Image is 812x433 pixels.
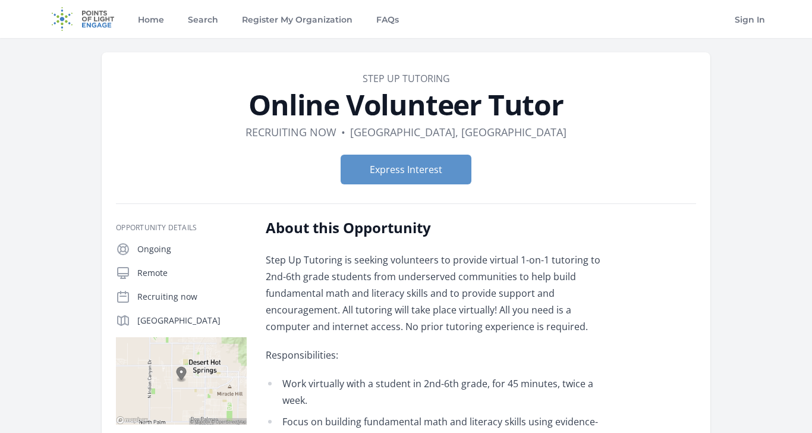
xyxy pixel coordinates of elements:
[350,124,566,140] dd: [GEOGRAPHIC_DATA], [GEOGRAPHIC_DATA]
[341,124,345,140] div: •
[137,243,247,255] p: Ongoing
[137,315,247,327] p: [GEOGRAPHIC_DATA]
[266,375,613,409] li: Work virtually with a student in 2nd-6th grade, for 45 minutes, twice a week.
[137,267,247,279] p: Remote
[266,252,613,335] p: Step Up Tutoring is seeking volunteers to provide virtual 1-on-1 tutoring to 2nd-6th grade studen...
[266,218,613,237] h2: About this Opportunity
[246,124,336,140] dd: Recruiting now
[116,223,247,233] h3: Opportunity Details
[116,337,247,425] img: Map
[116,90,696,119] h1: Online Volunteer Tutor
[341,155,471,184] button: Express Interest
[266,347,613,363] p: Responsibilities:
[363,72,450,85] a: Step Up Tutoring
[137,291,247,303] p: Recruiting now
